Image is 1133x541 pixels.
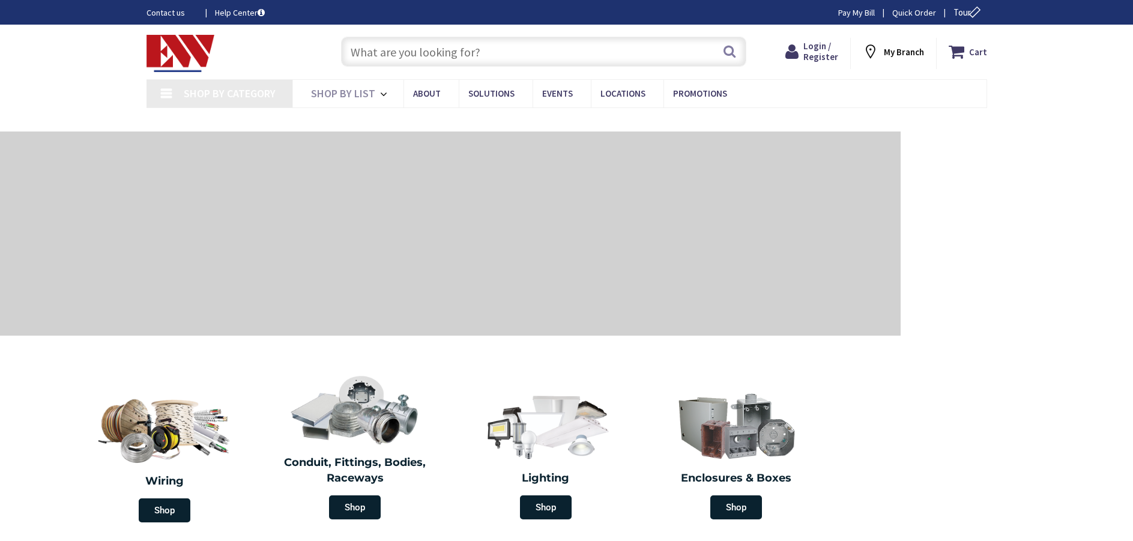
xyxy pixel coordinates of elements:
img: Electrical Wholesalers, Inc. [147,35,215,72]
h2: Enclosures & Boxes [650,471,823,486]
span: Promotions [673,88,727,99]
input: What are you looking for? [341,37,746,67]
a: Cart [949,41,987,62]
a: Conduit, Fittings, Bodies, Raceways Shop [263,369,448,525]
a: Login / Register [785,41,838,62]
span: Shop [710,495,762,519]
h2: Wiring [75,474,254,489]
a: Contact us [147,7,196,19]
a: Quick Order [892,7,936,19]
a: Lighting Shop [453,384,638,525]
a: Wiring Shop [69,384,260,528]
span: Shop [139,498,190,522]
a: Enclosures & Boxes Shop [644,384,829,525]
a: Help Center [215,7,265,19]
span: About [413,88,441,99]
span: Login / Register [803,40,838,62]
span: Shop [520,495,572,519]
div: My Branch [862,41,924,62]
h2: Conduit, Fittings, Bodies, Raceways [269,455,442,486]
span: Shop [329,495,381,519]
h2: Lighting [459,471,632,486]
span: Solutions [468,88,515,99]
strong: Cart [969,41,987,62]
span: Shop By Category [184,86,276,100]
span: Tour [953,7,984,18]
span: Shop By List [311,86,375,100]
span: Locations [600,88,645,99]
a: Pay My Bill [838,7,875,19]
span: Events [542,88,573,99]
strong: My Branch [884,46,924,58]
